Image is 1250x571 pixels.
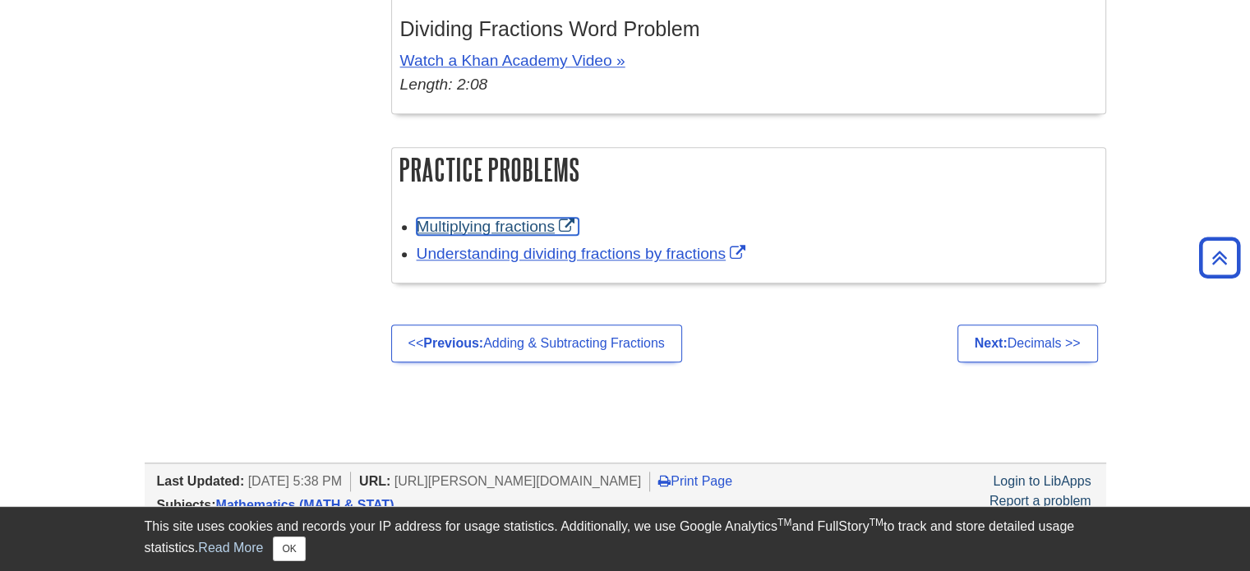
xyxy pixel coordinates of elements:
a: Back to Top [1193,246,1246,269]
em: Length: 2:08 [400,76,488,93]
strong: Next: [975,336,1008,350]
a: Link opens in new window [417,245,750,262]
a: <<Previous:Adding & Subtracting Fractions [391,325,682,362]
h3: Dividing Fractions Word Problem [400,17,1097,41]
sup: TM [869,517,883,528]
h2: Practice Problems [392,148,1105,191]
strong: Previous: [423,336,483,350]
a: Read More [198,541,263,555]
span: Subjects: [157,498,216,512]
sup: TM [777,517,791,528]
span: [URL][PERSON_NAME][DOMAIN_NAME] [394,474,642,488]
a: Mathematics (MATH & STAT) [216,498,394,512]
a: Report a problem [989,494,1091,508]
span: URL: [359,474,390,488]
button: Close [273,536,305,561]
i: Print Page [658,474,671,487]
div: This site uses cookies and records your IP address for usage statistics. Additionally, we use Goo... [145,517,1106,561]
a: Login to LibApps [993,474,1091,488]
a: Print Page [658,474,732,488]
a: Watch a Khan Academy Video » [400,52,625,69]
span: Last Updated: [157,474,245,488]
span: [DATE] 5:38 PM [248,474,342,488]
a: Link opens in new window [417,218,579,235]
a: Next:Decimals >> [957,325,1098,362]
